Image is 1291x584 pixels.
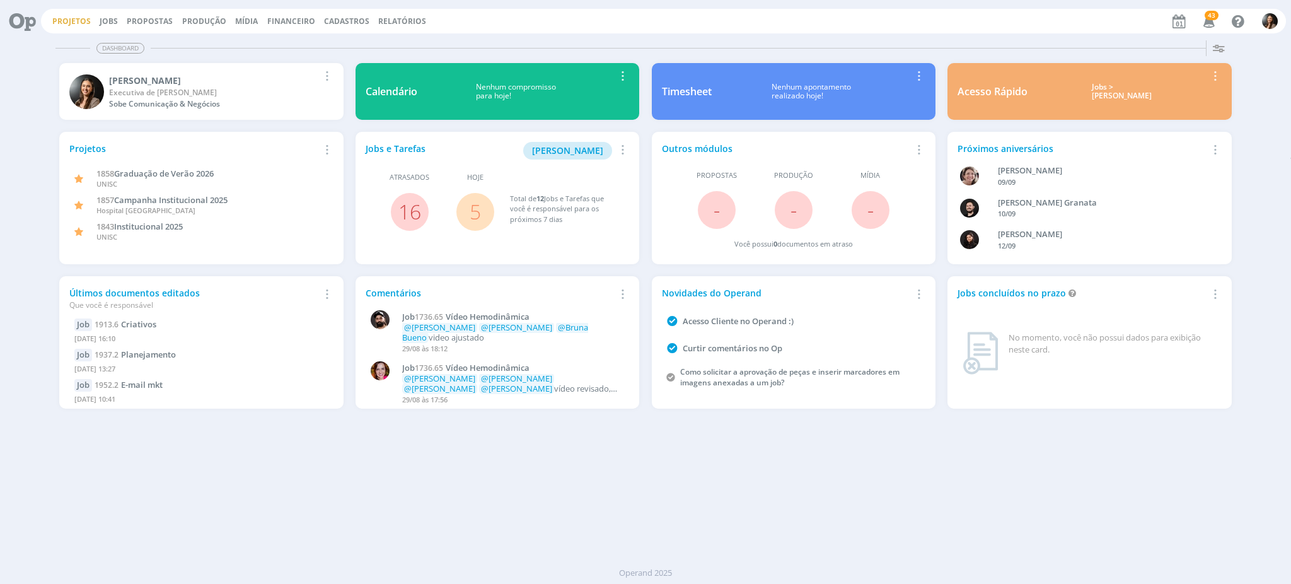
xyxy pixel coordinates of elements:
span: 1857 [96,194,114,206]
img: B [371,310,390,329]
div: Job [74,379,92,392]
span: Graduação de Verão 2026 [114,168,214,179]
span: 12 [536,194,544,203]
a: Financeiro [267,16,315,26]
span: Mídia [860,170,880,181]
span: 1736.65 [415,312,443,322]
span: @Bruna Bueno [402,322,588,343]
span: Criativos [121,318,156,330]
div: [DATE] 10:41 [74,392,328,410]
a: 1843Institucional 2025 [96,220,183,232]
div: Próximos aniversários [958,142,1207,155]
img: B [1262,13,1278,29]
div: Acesso Rápido [958,84,1028,99]
div: Luana da Silva de Andrade [998,228,1202,241]
span: 1843 [96,221,114,232]
img: B [960,199,979,218]
button: Produção [178,16,230,26]
span: Planejamento [121,349,176,360]
div: Executiva de Contas Pleno [109,87,318,98]
span: @[PERSON_NAME] [481,322,552,333]
a: 1937.2Planejamento [95,349,176,360]
span: Institucional 2025 [114,221,183,232]
button: Financeiro [263,16,319,26]
button: 43 [1195,10,1221,33]
span: [PERSON_NAME] [532,144,603,156]
span: @[PERSON_NAME] [404,373,475,384]
button: Propostas [123,16,177,26]
div: Novidades do Operand [662,286,911,300]
div: Beatriz Luchese [109,74,318,87]
a: 1913.6Criativos [95,318,156,330]
a: Acesso Cliente no Operand :) [683,315,794,327]
span: @[PERSON_NAME] [404,322,475,333]
img: B [69,74,104,109]
a: 5 [470,198,481,225]
span: 0 [773,239,777,248]
div: Job [74,349,92,361]
span: 1913.6 [95,319,119,330]
div: Calendário [366,84,417,99]
button: B [1261,10,1278,32]
div: Bruno Corralo Granata [998,197,1202,209]
span: 43 [1205,11,1219,20]
div: Total de Jobs e Tarefas que você é responsável para os próximos 7 dias [510,194,617,225]
span: 10/09 [998,209,1016,218]
div: [DATE] 13:27 [74,361,328,380]
span: Vídeo Hemodinâmica [446,311,530,322]
div: No momento, você não possui dados para exibição neste card. [1009,332,1217,356]
span: @[PERSON_NAME] [404,383,475,394]
div: Outros módulos [662,142,911,155]
span: Hospital [GEOGRAPHIC_DATA] [96,206,195,215]
button: Jobs [96,16,122,26]
p: vídeo revisado, ajustes no briefing. [402,374,623,394]
span: Dashboard [96,43,144,54]
div: Jobs concluídos no prazo [958,286,1207,300]
span: - [714,196,720,223]
div: Nenhum compromisso para hoje! [417,83,615,101]
img: dashboard_not_found.png [963,332,999,375]
span: Atrasados [390,172,429,183]
span: E-mail mkt [121,379,163,390]
span: 1858 [96,168,114,179]
div: Aline Beatriz Jackisch [998,165,1202,177]
a: [PERSON_NAME] [523,144,612,156]
span: 29/08 às 18:12 [402,344,448,353]
span: Campanha Institucional 2025 [114,194,228,206]
div: Projetos [69,142,318,155]
a: Curtir comentários no Op [683,342,782,354]
a: Como solicitar a aprovação de peças e inserir marcadores em imagens anexadas a um job? [680,366,900,388]
img: L [960,230,979,249]
span: 1736.65 [415,363,443,373]
div: Nenhum apontamento realizado hoje! [712,83,911,101]
button: Projetos [49,16,95,26]
span: Cadastros [324,16,369,26]
span: UNISC [96,232,117,242]
div: Jobs > [PERSON_NAME] [1037,83,1207,101]
span: @[PERSON_NAME] [481,373,552,384]
span: 1937.2 [95,349,119,360]
div: Você possui documentos em atraso [734,239,853,250]
span: Propostas [697,170,737,181]
div: [DATE] 16:10 [74,331,328,349]
div: Comentários [366,286,615,300]
span: Vídeo Hemodinâmica [446,362,530,373]
div: Job [74,318,92,331]
a: 16 [398,198,421,225]
div: Que você é responsável [69,300,318,311]
p: video ajustado [402,323,623,342]
a: TimesheetNenhum apontamentorealizado hoje! [652,63,936,120]
a: B[PERSON_NAME]Executiva de [PERSON_NAME]Sobe Comunicação & Negócios [59,63,344,120]
img: A [960,166,979,185]
div: Últimos documentos editados [69,286,318,311]
span: Propostas [127,16,173,26]
span: 12/09 [998,241,1016,250]
a: Produção [182,16,226,26]
a: Job1736.65Vídeo Hemodinâmica [402,312,623,322]
span: 09/09 [998,177,1016,187]
div: Jobs e Tarefas [366,142,615,160]
button: [PERSON_NAME] [523,142,612,160]
a: 1858Graduação de Verão 2026 [96,167,214,179]
a: Relatórios [378,16,426,26]
span: - [790,196,797,223]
